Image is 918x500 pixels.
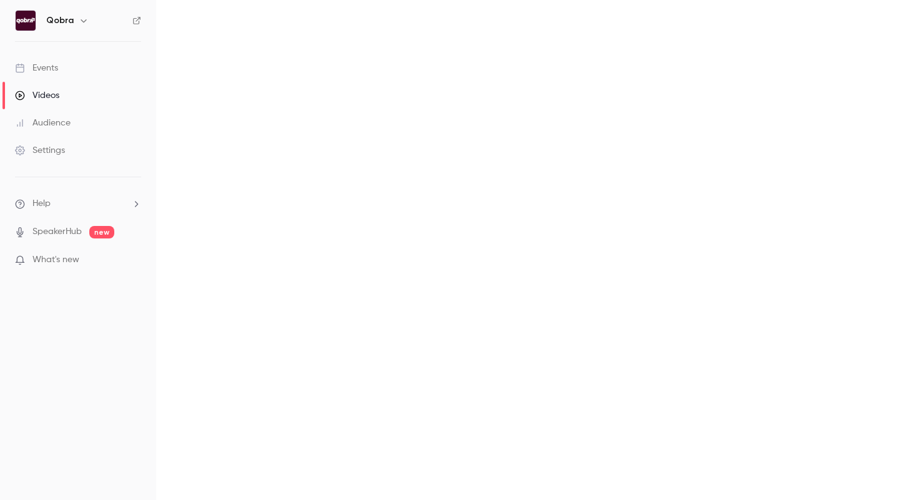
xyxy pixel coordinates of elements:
span: Help [32,197,51,210]
span: What's new [32,253,79,267]
div: Videos [15,89,59,102]
img: Qobra [16,11,36,31]
h6: Qobra [46,14,74,27]
div: Events [15,62,58,74]
span: new [89,226,114,238]
div: Settings [15,144,65,157]
li: help-dropdown-opener [15,197,141,210]
a: SpeakerHub [32,225,82,238]
div: Audience [15,117,71,129]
